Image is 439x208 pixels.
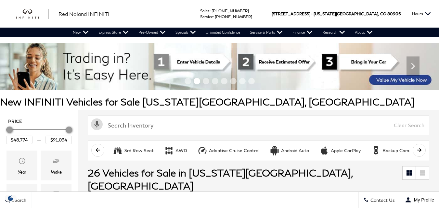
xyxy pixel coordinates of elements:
a: infiniti [16,9,49,19]
a: New [68,28,94,37]
div: Backup Camera [382,148,416,153]
span: Red Noland INFINITI [58,11,110,17]
a: Research [317,28,350,37]
div: AWD [175,148,187,153]
button: Apple CarPlayApple CarPlay [316,144,364,157]
a: About [350,28,378,37]
div: Maximum Price [66,127,72,133]
input: Search Inventory [88,115,429,135]
a: Service & Parts [245,28,288,37]
a: [PHONE_NUMBER] [212,8,249,13]
span: My Profile [411,197,434,202]
span: : [213,14,214,19]
span: Go to slide 7 [239,78,246,84]
button: Adaptive Cruise ControlAdaptive Cruise Control [194,144,263,157]
div: AWD [164,146,174,155]
span: Go to slide 3 [203,78,209,84]
span: Go to slide 2 [194,78,200,84]
a: Specials [171,28,201,37]
button: Open user profile menu [400,192,439,208]
button: scroll left [91,144,104,157]
a: Unlimited Confidence [201,28,245,37]
span: Search [10,197,26,203]
span: Go to slide 4 [212,78,218,84]
a: [PHONE_NUMBER] [215,14,252,19]
div: Android Auto [281,148,309,153]
button: scroll right [413,144,426,157]
span: Go to slide 1 [185,78,191,84]
div: Apple CarPlay [319,146,329,155]
div: Adaptive Cruise Control [209,148,259,153]
input: Maximum [45,136,72,144]
a: Finance [288,28,317,37]
span: Go to slide 8 [248,78,255,84]
div: Minimum Price [6,127,13,133]
section: Click to Open Cookie Consent Modal [3,195,18,202]
span: Go to slide 6 [230,78,237,84]
a: Red Noland INFINITI [58,10,110,18]
div: 3rd Row Seat [124,148,154,153]
div: Previous [19,56,32,76]
svg: Click to toggle on voice search [91,118,103,130]
div: 3rd Row Seat [113,146,123,155]
h5: Price [8,118,70,124]
a: Express Store [94,28,134,37]
span: Contact Us [369,197,395,203]
span: Service [200,14,213,19]
div: MakeMake [41,151,71,180]
div: YearYear [6,151,37,180]
div: Next [407,56,420,76]
a: [STREET_ADDRESS] • [US_STATE][GEOGRAPHIC_DATA], CO 80905 [272,11,401,16]
nav: Main Navigation [68,28,378,37]
button: Backup CameraBackup Camera [368,144,420,157]
span: Sales [200,8,210,13]
img: Opt-Out Icon [3,195,18,202]
div: Android Auto [270,146,279,155]
input: Minimum [6,136,32,144]
button: AWDAWD [161,144,191,157]
img: INFINITI [16,9,49,19]
button: 3rd Row Seat3rd Row Seat [109,144,157,157]
div: Make [51,168,62,176]
button: Android AutoAndroid Auto [266,144,313,157]
span: : [210,8,211,13]
span: Year [18,155,26,168]
a: Pre-Owned [134,28,171,37]
span: 26 Vehicles for Sale in [US_STATE][GEOGRAPHIC_DATA], [GEOGRAPHIC_DATA] [88,167,353,191]
span: Model [18,189,26,202]
div: Adaptive Cruise Control [198,146,207,155]
div: Year [18,168,26,176]
div: Backup Camera [371,146,381,155]
span: Go to slide 5 [221,78,227,84]
div: Apple CarPlay [331,148,361,153]
div: Price [6,124,72,144]
span: Trim [52,189,60,202]
span: Make [52,155,60,168]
